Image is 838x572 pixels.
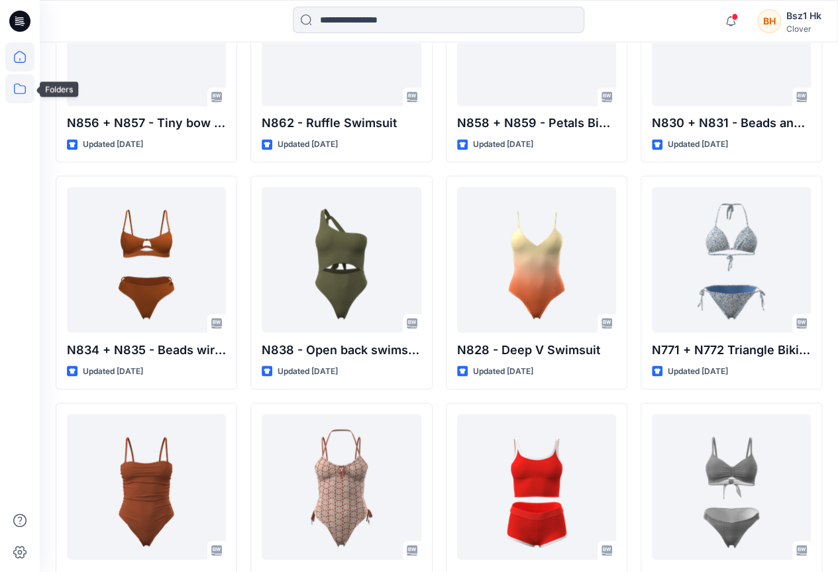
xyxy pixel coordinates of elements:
a: N828 - Deep V Swimsuit [457,187,616,332]
p: N858 + N859 - Petals Bikini set [457,114,616,132]
p: N830 + N831 - Beads and loop Bandeau set [652,114,811,132]
p: Updated [DATE] [473,138,533,152]
a: N834 + N835 - Beads wire bikini set [67,187,226,332]
a: N838 - Open back swimsuit [262,187,421,332]
a: N780 Tie Channel Swimsuit [262,414,421,559]
p: Updated [DATE] [668,138,728,152]
a: N779 - Shaping Gathers Swimsuit [67,414,226,559]
a: N775 + N776 Gym to Swim tank top & Shortie [457,414,616,559]
p: Updated [DATE] [668,364,728,378]
a: N773 + N774 Retro Loop Bikini & highl leg brief set [652,414,811,559]
p: N828 - Deep V Swimsuit [457,340,616,359]
div: Bsz1 Hk [786,8,821,24]
div: BH [757,9,781,33]
p: Updated [DATE] [473,364,533,378]
p: Updated [DATE] [278,138,338,152]
p: N838 - Open back swimsuit [262,340,421,359]
p: N856 + N857 - Tiny bow bikini set [67,114,226,132]
p: Updated [DATE] [278,364,338,378]
p: N862 - Ruffle Swimsuit [262,114,421,132]
p: Updated [DATE] [83,138,143,152]
p: Updated [DATE] [83,364,143,378]
p: N771 + N772 Triangle Bikini set [652,340,811,359]
p: N834 + N835 - Beads wire bikini set [67,340,226,359]
a: N771 + N772 Triangle Bikini set [652,187,811,332]
div: Clover [786,24,821,34]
